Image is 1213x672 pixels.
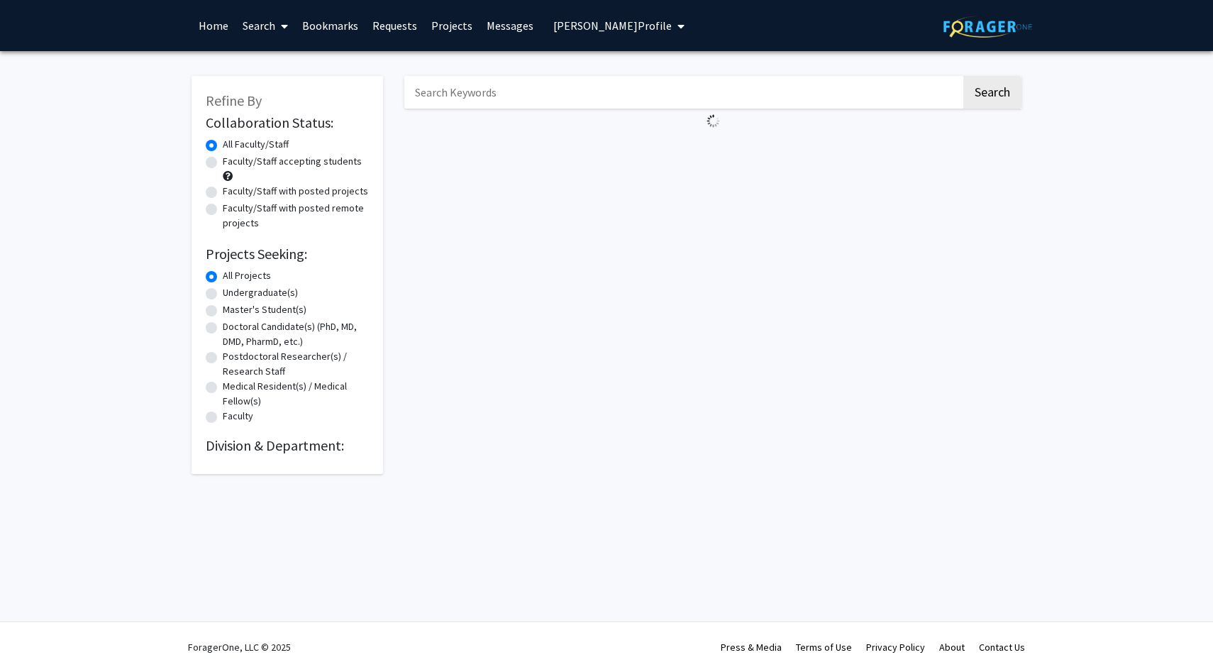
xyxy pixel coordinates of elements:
[1153,608,1202,661] iframe: Chat
[796,641,852,654] a: Terms of Use
[424,1,480,50] a: Projects
[480,1,541,50] a: Messages
[206,114,369,131] h2: Collaboration Status:
[188,622,291,672] div: ForagerOne, LLC © 2025
[192,1,236,50] a: Home
[223,319,369,349] label: Doctoral Candidate(s) (PhD, MD, DMD, PharmD, etc.)
[295,1,365,50] a: Bookmarks
[223,302,306,317] label: Master's Student(s)
[943,16,1032,38] img: ForagerOne Logo
[866,641,925,654] a: Privacy Policy
[553,18,672,33] span: [PERSON_NAME] Profile
[979,641,1025,654] a: Contact Us
[223,379,369,409] label: Medical Resident(s) / Medical Fellow(s)
[223,184,368,199] label: Faculty/Staff with posted projects
[223,285,298,300] label: Undergraduate(s)
[223,201,369,231] label: Faculty/Staff with posted remote projects
[223,137,289,152] label: All Faculty/Staff
[365,1,424,50] a: Requests
[236,1,295,50] a: Search
[206,246,369,263] h2: Projects Seeking:
[206,92,262,109] span: Refine By
[404,76,961,109] input: Search Keywords
[404,133,1021,166] nav: Page navigation
[206,437,369,454] h2: Division & Department:
[721,641,782,654] a: Press & Media
[223,349,369,379] label: Postdoctoral Researcher(s) / Research Staff
[223,409,253,424] label: Faculty
[963,76,1021,109] button: Search
[701,109,726,133] img: Loading
[223,268,271,283] label: All Projects
[223,154,362,169] label: Faculty/Staff accepting students
[939,641,965,654] a: About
